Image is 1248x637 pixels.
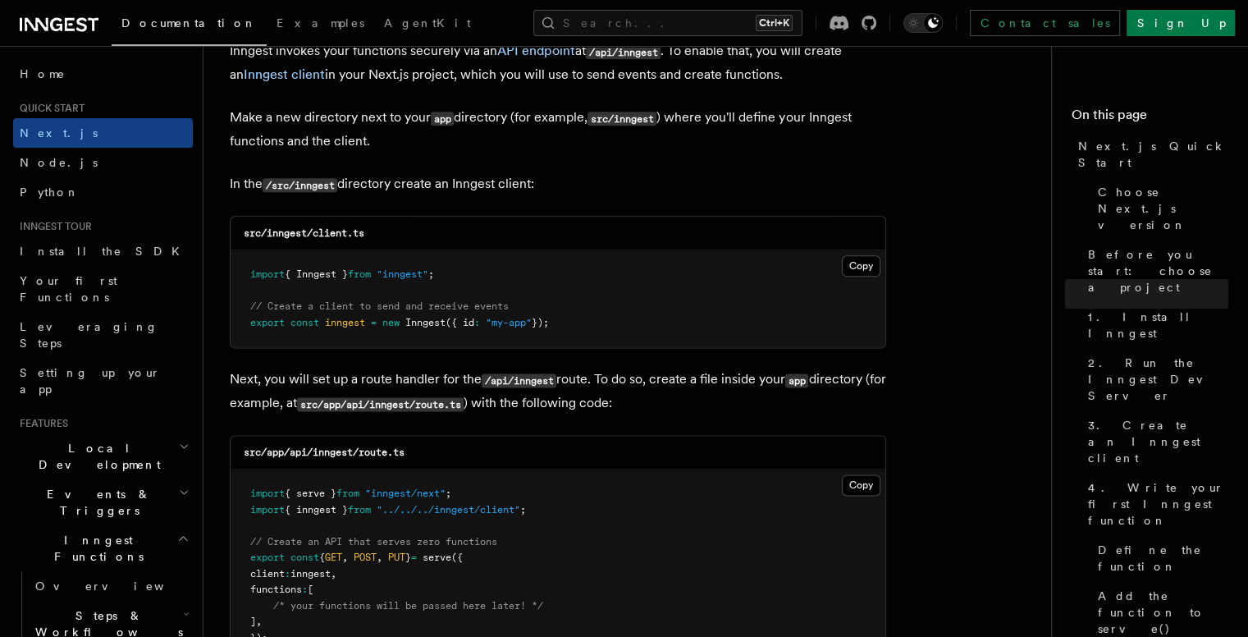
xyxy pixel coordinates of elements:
span: : [302,584,308,595]
code: app [785,373,808,387]
span: "../../../inngest/client" [377,504,520,516]
span: Inngest [405,317,446,328]
a: Your first Functions [13,266,193,312]
span: ; [446,488,451,499]
a: 4. Write your first Inngest function [1081,473,1228,535]
span: Inngest Functions [13,532,177,565]
span: "my-app" [486,317,532,328]
span: Setting up your app [20,366,161,396]
span: Events & Triggers [13,486,179,519]
span: Choose Next.js version [1098,184,1228,233]
kbd: Ctrl+K [756,15,793,31]
span: { Inngest } [285,268,348,280]
span: Local Development [13,440,179,473]
button: Search...Ctrl+K [533,10,802,36]
a: Define the function [1091,535,1228,581]
span: Python [20,186,80,199]
span: Documentation [121,16,257,30]
code: src/app/api/inngest/route.ts [244,447,405,458]
span: // Create an API that serves zero functions [250,536,497,548]
span: , [377,552,382,563]
span: 3. Create an Inngest client [1088,417,1228,466]
span: ({ id [446,317,474,328]
span: Home [20,66,66,82]
a: Setting up your app [13,358,193,404]
a: 2. Run the Inngest Dev Server [1081,348,1228,410]
span: Examples [277,16,364,30]
span: { inngest } [285,504,348,516]
span: 4. Write your first Inngest function [1088,479,1228,529]
a: Examples [267,5,374,44]
span: Overview [35,580,204,593]
span: }); [532,317,549,328]
button: Inngest Functions [13,525,193,571]
a: Choose Next.js version [1091,177,1228,240]
span: ] [250,616,256,627]
span: Next.js Quick Start [1078,138,1228,171]
a: Sign Up [1127,10,1235,36]
span: "inngest/next" [365,488,446,499]
span: , [256,616,262,627]
a: Documentation [112,5,267,46]
span: = [411,552,417,563]
code: /api/inngest [482,373,556,387]
span: ({ [451,552,463,563]
span: Quick start [13,102,85,115]
span: Node.js [20,156,98,169]
span: { [319,552,325,563]
span: "inngest" [377,268,428,280]
span: { serve } [285,488,336,499]
button: Local Development [13,433,193,479]
span: Before you start: choose a project [1088,246,1228,296]
span: Next.js [20,126,98,140]
span: client [250,568,285,580]
span: = [371,317,377,328]
a: Node.js [13,148,193,177]
span: import [250,504,285,516]
a: Before you start: choose a project [1081,240,1228,302]
p: Make a new directory next to your directory (for example, ) where you'll define your Inngest func... [230,106,886,153]
span: functions [250,584,302,595]
code: /api/inngest [586,45,661,59]
span: export [250,317,285,328]
code: /src/inngest [263,178,337,192]
span: export [250,552,285,563]
span: Define the function [1098,542,1228,575]
span: } [405,552,411,563]
span: AgentKit [384,16,471,30]
a: 3. Create an Inngest client [1081,410,1228,473]
span: Leveraging Steps [20,320,158,350]
span: ; [428,268,434,280]
h4: On this page [1072,105,1228,131]
code: app [431,112,454,126]
span: [ [308,584,313,595]
span: Inngest tour [13,220,92,233]
span: Features [13,417,68,430]
a: Install the SDK [13,236,193,266]
a: Contact sales [970,10,1120,36]
a: Next.js [13,118,193,148]
span: , [342,552,348,563]
button: Copy [842,255,880,277]
span: Your first Functions [20,274,117,304]
p: In the directory create an Inngest client: [230,172,886,196]
p: Inngest invokes your functions securely via an at . To enable that, you will create an in your Ne... [230,39,886,86]
span: inngest [325,317,365,328]
a: Next.js Quick Start [1072,131,1228,177]
span: // Create a client to send and receive events [250,300,509,312]
span: POST [354,552,377,563]
span: import [250,488,285,499]
a: API endpoint [497,43,575,58]
code: src/inngest [587,112,656,126]
span: GET [325,552,342,563]
span: , [331,568,336,580]
code: src/inngest/client.ts [244,227,364,239]
span: const [290,552,319,563]
button: Events & Triggers [13,479,193,525]
span: 1. Install Inngest [1088,309,1228,341]
a: Home [13,59,193,89]
span: ; [520,504,526,516]
span: : [474,317,480,328]
span: PUT [388,552,405,563]
span: import [250,268,285,280]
